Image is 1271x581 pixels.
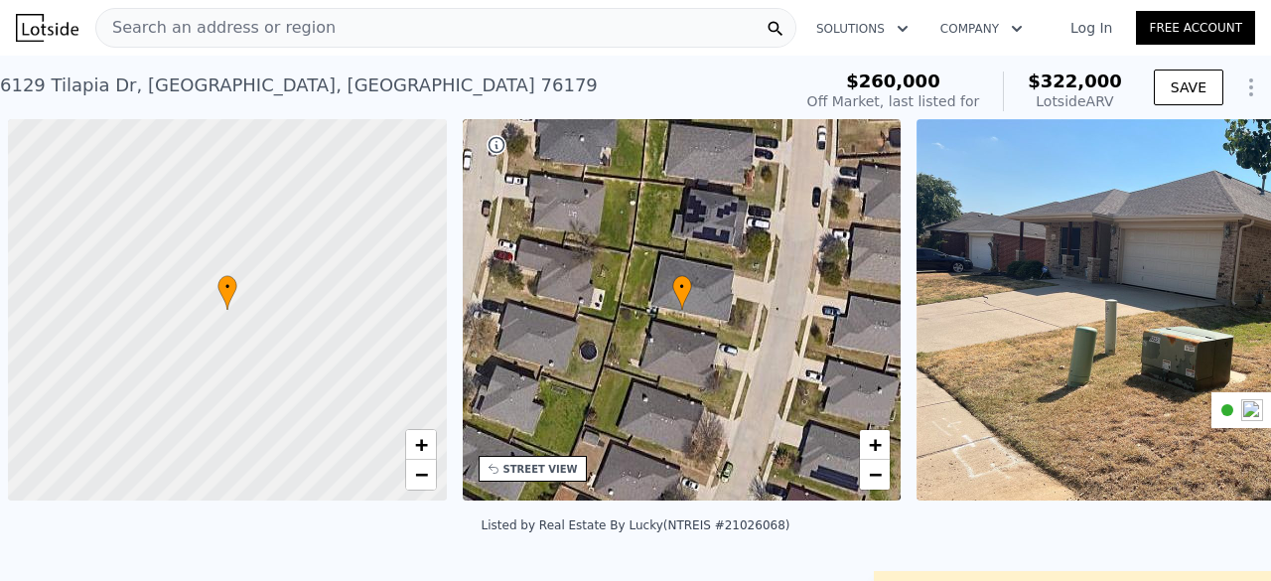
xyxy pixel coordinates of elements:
[924,11,1039,47] button: Company
[503,462,578,477] div: STREET VIEW
[1028,71,1122,91] span: $322,000
[217,275,237,310] div: •
[1136,11,1255,45] a: Free Account
[406,460,436,490] a: Zoom out
[1028,91,1122,111] div: Lotside ARV
[869,462,882,487] span: −
[16,14,78,42] img: Lotside
[807,91,980,111] div: Off Market, last listed for
[672,275,692,310] div: •
[96,16,336,40] span: Search an address or region
[860,460,890,490] a: Zoom out
[846,71,940,91] span: $260,000
[414,432,427,457] span: +
[800,11,924,47] button: Solutions
[860,430,890,460] a: Zoom in
[672,278,692,296] span: •
[406,430,436,460] a: Zoom in
[869,432,882,457] span: +
[217,278,237,296] span: •
[1231,68,1271,107] button: Show Options
[414,462,427,487] span: −
[1154,70,1223,105] button: SAVE
[1047,18,1136,38] a: Log In
[482,518,790,532] div: Listed by Real Estate By Lucky (NTREIS #21026068)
